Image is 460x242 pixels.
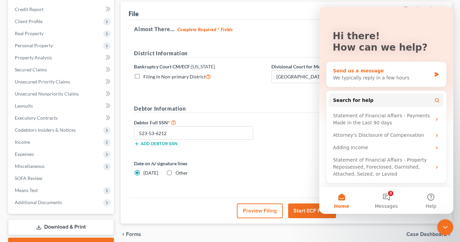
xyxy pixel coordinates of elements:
[319,7,453,214] iframe: Intercom live chat
[406,232,447,237] span: Case Dashboard
[15,91,79,97] span: Unsecured Nonpriority Claims
[9,76,114,88] a: Unsecured Priority Claims
[15,115,58,121] span: Executory Contracts
[15,127,76,133] span: Codebtors Insiders & Notices
[15,31,44,36] span: Real Property
[134,63,215,70] label: Bankruptcy Court CM/ECF:
[15,6,44,12] span: Credit Report
[15,18,43,24] span: Client Profile
[15,163,45,169] span: Miscellaneous
[15,139,30,145] span: Income
[143,170,158,176] span: [DATE]
[134,49,402,58] h5: District Information
[406,232,452,237] a: Case Dashboard chevron_right
[121,232,150,237] button: chevron_left Forms
[9,88,114,100] a: Unsecured Nonpriority Claims
[178,27,233,32] strong: Complete Required * Fields
[134,160,265,167] label: Date on /s/ signature lines
[9,3,114,15] a: Credit Report
[15,187,38,193] span: Means Test
[15,43,53,48] span: Personal Property
[437,219,453,235] iframe: Intercom live chat
[237,203,283,218] button: Preview Filing
[134,105,402,113] h5: Debtor Information
[121,232,126,237] i: chevron_left
[191,64,215,69] span: [US_STATE]
[176,170,188,176] span: Other
[15,151,34,157] span: Expenses
[15,55,52,60] span: Property Analysis
[134,25,439,33] h5: Almost There...
[131,118,268,126] label: Debtor Full SSN
[271,63,377,70] label: Divisional Court for Meeting of Creditors Hearing
[15,67,47,72] span: Secured Claims
[15,199,62,205] span: Additional Documents
[134,141,177,146] button: Add debtor SSN
[9,52,114,64] a: Property Analysis
[126,232,141,237] span: Forms
[15,79,70,84] span: Unsecured Priority Claims
[129,10,139,18] div: File
[15,103,33,109] span: Lawsuits
[134,126,253,140] input: XXX-XX-XXXX
[9,112,114,124] a: Executory Contracts
[15,175,43,181] span: SOFA Review
[9,172,114,184] a: SOFA Review
[9,100,114,112] a: Lawsuits
[9,64,114,76] a: Secured Claims
[8,219,114,235] a: Download & Print
[143,74,206,79] span: Filing in Non-primary District
[288,203,336,218] button: Start ECF Filing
